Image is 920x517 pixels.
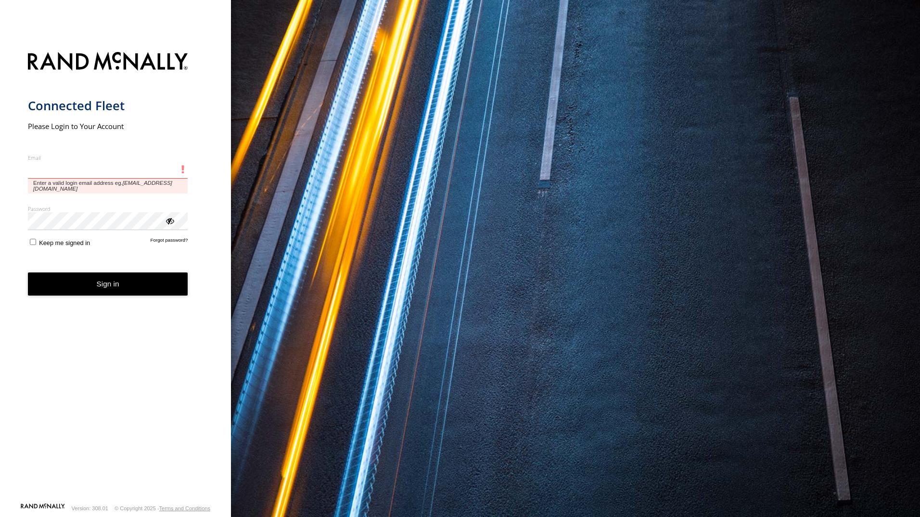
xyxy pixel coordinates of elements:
input: Keep me signed in [30,239,36,245]
div: ViewPassword [165,216,174,225]
a: Terms and Conditions [159,505,210,511]
label: Password [28,205,188,212]
span: Enter a valid login email address eg. [28,179,188,194]
button: Sign in [28,272,188,296]
div: © Copyright 2025 - [115,505,210,511]
h1: Connected Fleet [28,98,188,114]
img: Rand McNally [28,50,188,75]
a: Forgot password? [151,237,188,246]
div: Version: 308.01 [72,505,108,511]
a: Visit our Website [21,504,65,513]
label: Email [28,154,188,161]
span: Keep me signed in [39,239,90,246]
h2: Please Login to Your Account [28,121,188,131]
em: [EMAIL_ADDRESS][DOMAIN_NAME] [33,180,172,192]
form: main [28,46,204,503]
